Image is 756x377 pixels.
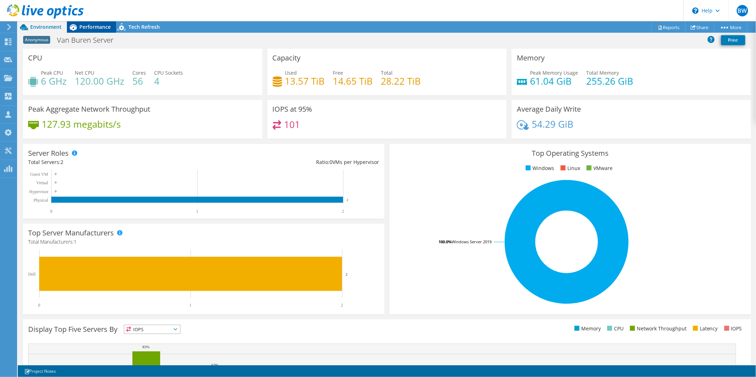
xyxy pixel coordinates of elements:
[28,149,69,157] h3: Server Roles
[285,77,325,85] h4: 13.57 TiB
[124,325,180,334] span: IOPS
[55,172,57,176] text: 0
[692,7,699,14] svg: \n
[573,325,601,333] li: Memory
[737,5,748,16] span: BW
[723,325,742,333] li: IOPS
[23,36,50,44] span: Anonymous
[55,181,57,184] text: 0
[691,325,718,333] li: Latency
[55,190,57,193] text: 0
[28,105,150,113] h3: Peak Aggregate Network Throughput
[342,209,344,214] text: 2
[517,54,545,62] h3: Memory
[586,77,633,85] h4: 255.26 GiB
[346,272,348,276] text: 2
[285,69,297,76] span: Used
[333,77,373,85] h4: 14.65 TiB
[284,121,300,128] h4: 101
[333,69,343,76] span: Free
[714,22,747,33] a: More
[19,367,61,376] a: Project Notes
[29,189,48,194] text: Hypervisor
[28,158,204,166] div: Total Servers:
[54,36,125,44] h1: Van Buren Server
[395,149,746,157] h3: Top Operating Systems
[204,158,379,166] div: Ratio: VMs per Hypervisor
[273,54,301,62] h3: Capacity
[651,22,686,33] a: Reports
[74,238,77,245] span: 1
[532,120,573,128] h4: 54.29 GiB
[41,77,67,85] h4: 6 GHz
[132,77,146,85] h4: 56
[530,69,578,76] span: Peak Memory Usage
[211,363,219,367] text: 62%
[586,69,619,76] span: Total Memory
[132,69,146,76] span: Cores
[559,164,580,172] li: Linux
[605,325,624,333] li: CPU
[452,239,492,244] tspan: Windows Server 2019
[330,159,332,165] span: 0
[28,272,36,277] text: Dell
[196,209,198,214] text: 1
[41,69,63,76] span: Peak CPU
[381,77,421,85] h4: 28.22 TiB
[381,69,393,76] span: Total
[628,325,687,333] li: Network Throughput
[347,198,348,202] text: 2
[142,345,149,349] text: 83%
[50,209,52,214] text: 0
[530,77,578,85] h4: 61.04 GiB
[273,105,313,113] h3: IOPS at 95%
[61,159,63,165] span: 2
[341,303,343,308] text: 2
[585,164,613,172] li: VMware
[154,77,183,85] h4: 4
[721,35,745,45] a: Print
[36,180,48,185] text: Virtual
[30,23,62,30] span: Environment
[524,164,554,172] li: Windows
[154,69,183,76] span: CPU Sockets
[128,23,160,30] span: Tech Refresh
[28,229,114,237] h3: Top Server Manufacturers
[28,238,379,246] h4: Total Manufacturers:
[439,239,452,244] tspan: 100.0%
[79,23,111,30] span: Performance
[28,54,42,62] h3: CPU
[38,303,40,308] text: 0
[33,198,48,203] text: Physical
[517,105,581,113] h3: Average Daily Write
[75,69,94,76] span: Net CPU
[189,303,191,308] text: 1
[42,120,121,128] h4: 127.93 megabits/s
[30,172,48,177] text: Guest VM
[685,22,714,33] a: Share
[75,77,124,85] h4: 120.00 GHz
